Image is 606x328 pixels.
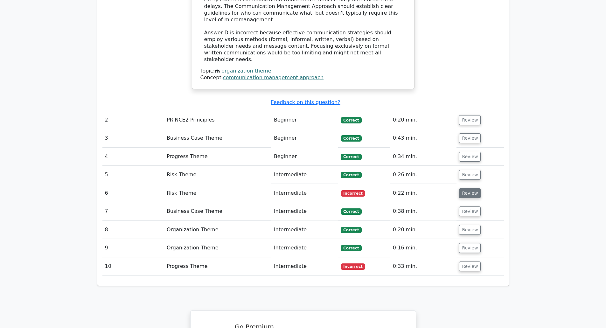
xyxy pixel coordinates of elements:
a: communication management approach [223,74,324,80]
span: Incorrect [341,263,365,270]
td: 10 [102,257,164,276]
td: 9 [102,239,164,257]
td: Business Case Theme [164,202,271,220]
td: 0:16 min. [390,239,457,257]
td: 0:22 min. [390,184,457,202]
td: Beginner [271,148,338,166]
button: Review [459,133,481,143]
span: Incorrect [341,190,365,197]
span: Correct [341,245,361,251]
td: 0:38 min. [390,202,457,220]
div: Topic: [200,68,406,74]
button: Review [459,225,481,235]
div: Concept: [200,74,406,81]
span: Correct [341,117,361,123]
td: 0:20 min. [390,221,457,239]
td: 7 [102,202,164,220]
td: Business Case Theme [164,129,271,147]
td: Progress Theme [164,257,271,276]
td: 4 [102,148,164,166]
button: Review [459,152,481,162]
td: 0:20 min. [390,111,457,129]
td: 0:43 min. [390,129,457,147]
td: 0:33 min. [390,257,457,276]
button: Review [459,188,481,198]
td: Organization Theme [164,239,271,257]
td: 0:26 min. [390,166,457,184]
span: Correct [341,154,361,160]
td: Organization Theme [164,221,271,239]
button: Review [459,243,481,253]
span: Correct [341,227,361,233]
td: Progress Theme [164,148,271,166]
td: 2 [102,111,164,129]
button: Review [459,115,481,125]
td: Beginner [271,111,338,129]
td: 3 [102,129,164,147]
td: 6 [102,184,164,202]
td: Intermediate [271,239,338,257]
td: Intermediate [271,202,338,220]
td: Intermediate [271,184,338,202]
span: Correct [341,135,361,142]
button: Review [459,206,481,216]
button: Review [459,170,481,180]
td: Intermediate [271,257,338,276]
td: 0:34 min. [390,148,457,166]
td: Intermediate [271,221,338,239]
td: 5 [102,166,164,184]
td: Beginner [271,129,338,147]
a: Feedback on this question? [271,99,340,105]
td: Risk Theme [164,166,271,184]
a: organization theme [221,68,271,74]
span: Correct [341,208,361,215]
span: Correct [341,172,361,178]
button: Review [459,262,481,271]
td: 8 [102,221,164,239]
td: Risk Theme [164,184,271,202]
td: PRINCE2 Principles [164,111,271,129]
td: Intermediate [271,166,338,184]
